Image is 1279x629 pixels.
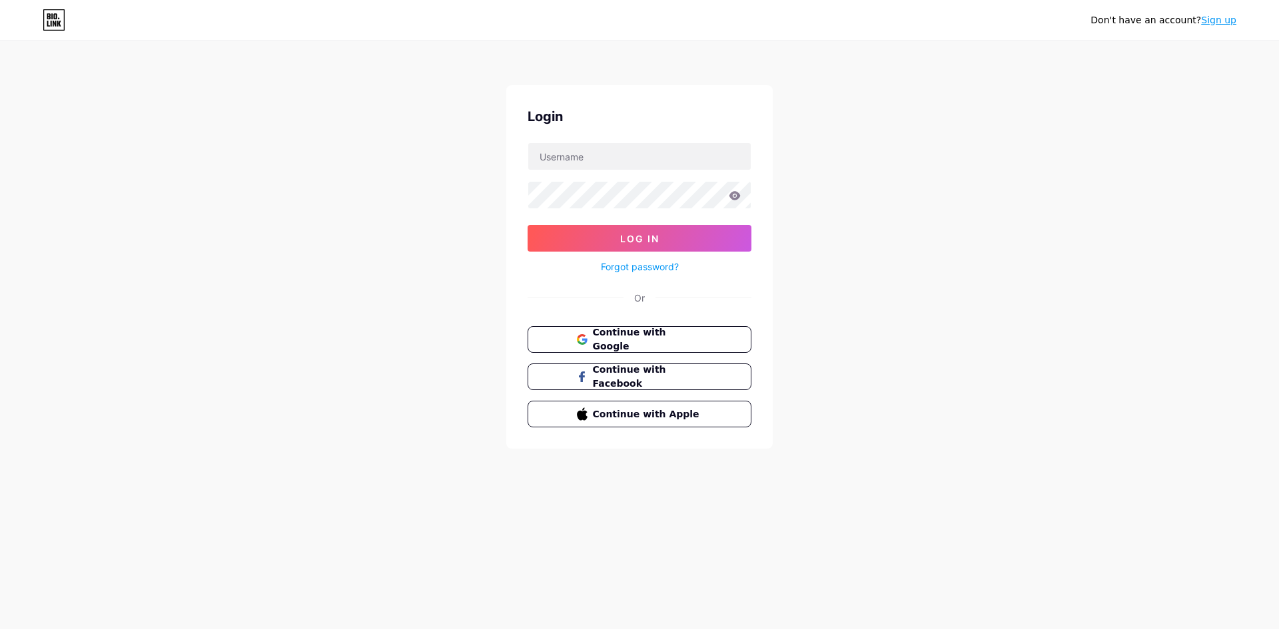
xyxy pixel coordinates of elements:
button: Continue with Apple [528,401,751,427]
input: Username [528,143,751,170]
div: Don't have an account? [1090,13,1236,27]
button: Continue with Google [528,326,751,353]
span: Continue with Facebook [593,363,703,391]
div: Or [634,291,645,305]
button: Log In [528,225,751,252]
span: Continue with Google [593,325,703,353]
a: Sign up [1201,15,1236,25]
span: Continue with Apple [593,407,703,421]
button: Continue with Facebook [528,363,751,390]
span: Log In [620,233,659,244]
a: Forgot password? [601,260,679,274]
div: Login [528,106,751,126]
